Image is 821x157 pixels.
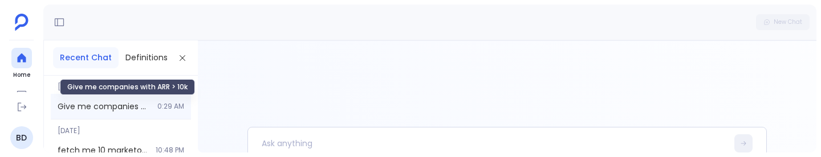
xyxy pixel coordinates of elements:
a: Home [11,48,32,80]
a: Chat [11,84,32,116]
button: Recent Chat [53,47,119,68]
a: BD [10,126,33,149]
span: Home [11,71,32,80]
span: Give me companies with ARR > 10k [58,101,151,112]
span: fetch me 10 marketo leads [58,144,149,156]
button: Definitions [119,47,174,68]
span: [DATE] [51,119,191,135]
img: petavue logo [15,14,29,31]
span: [DATE] [51,76,191,92]
div: Give me companies with ARR > 10k [60,79,195,95]
span: 0:29 AM [157,102,184,111]
span: 10:48 PM [156,146,184,155]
